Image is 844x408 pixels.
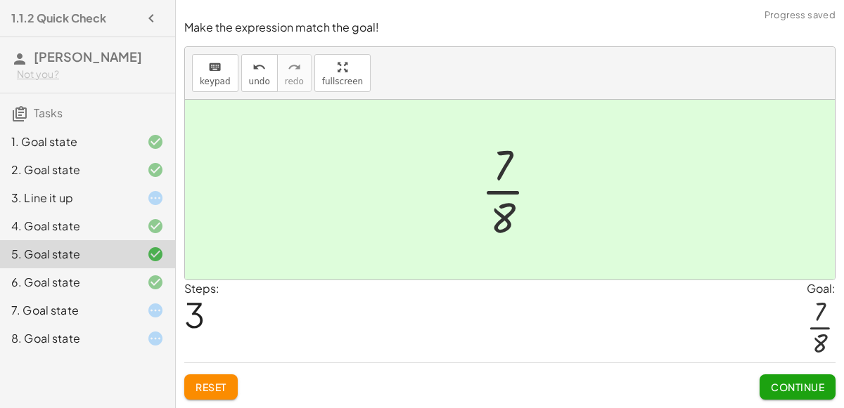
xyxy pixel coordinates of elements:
[184,20,836,36] p: Make the expression match the goal!
[147,246,164,263] i: Task finished and correct.
[34,105,63,120] span: Tasks
[249,77,270,86] span: undo
[765,8,836,22] span: Progress saved
[184,374,238,400] button: Reset
[147,274,164,291] i: Task finished and correct.
[11,218,124,235] div: 4. Goal state
[252,59,266,76] i: undo
[200,77,231,86] span: keypad
[147,162,164,178] i: Task finished and correct.
[807,280,836,297] div: Goal:
[192,54,238,92] button: keyboardkeypad
[11,10,106,27] h4: 1.1.2 Quick Check
[277,54,312,92] button: redoredo
[11,330,124,347] div: 8. Goal state
[314,54,371,92] button: fullscreen
[11,302,124,319] div: 7. Goal state
[11,274,124,291] div: 6. Goal state
[11,190,124,206] div: 3. Line it up
[184,281,219,296] label: Steps:
[288,59,301,76] i: redo
[147,133,164,150] i: Task finished and correct.
[147,218,164,235] i: Task finished and correct.
[241,54,278,92] button: undoundo
[322,77,363,86] span: fullscreen
[147,190,164,206] i: Task started.
[17,67,164,81] div: Not you?
[11,246,124,263] div: 5. Goal state
[771,381,824,393] span: Continue
[11,133,124,150] div: 1. Goal state
[208,59,222,76] i: keyboard
[760,374,836,400] button: Continue
[285,77,304,86] span: redo
[147,302,164,319] i: Task started.
[34,48,142,65] span: [PERSON_NAME]
[147,330,164,347] i: Task started.
[184,293,205,336] span: 3
[196,381,226,393] span: Reset
[11,162,124,178] div: 2. Goal state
